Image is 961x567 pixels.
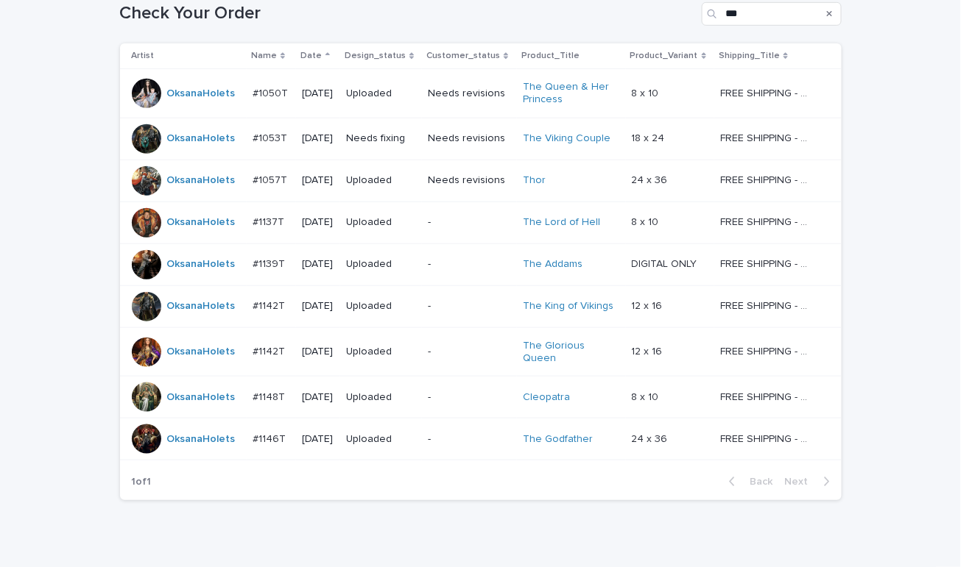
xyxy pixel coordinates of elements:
p: Name [251,48,277,64]
p: 8 x 10 [632,213,662,229]
p: Needs revisions [428,88,511,100]
button: Next [779,475,842,488]
p: [DATE] [302,88,335,100]
input: Search [702,2,842,26]
p: FREE SHIPPING - preview in 1-2 business days, after your approval delivery will take 5-10 b.d. [720,430,815,446]
h1: Check Your Order [120,3,696,24]
p: [DATE] [302,391,335,404]
p: 8 x 10 [632,85,662,100]
p: FREE SHIPPING - preview in 1-2 business days, after your approval delivery will take 5-10 b.d. [720,129,815,145]
a: OksanaHolets [167,391,236,404]
p: 12 x 16 [632,297,666,313]
p: DIGITAL ONLY [632,255,700,271]
p: [DATE] [302,346,335,358]
a: The Glorious Queen [523,340,615,365]
p: 18 x 24 [632,129,668,145]
a: The Godfather [523,433,593,446]
p: Uploaded [346,258,416,271]
p: #1142T [253,297,288,313]
p: [DATE] [302,258,335,271]
p: Uploaded [346,88,416,100]
a: OksanaHolets [167,346,236,358]
a: OksanaHolets [167,132,236,145]
p: 24 x 36 [632,171,671,187]
p: Uploaded [346,433,416,446]
tr: OksanaHolets #1148T#1148T [DATE]Uploaded-Cleopatra 8 x 108 x 10 FREE SHIPPING - preview in 1-2 bu... [120,377,842,418]
p: [DATE] [302,174,335,187]
a: OksanaHolets [167,258,236,271]
a: The Viking Couple [523,132,610,145]
tr: OksanaHolets #1142T#1142T [DATE]Uploaded-The Glorious Queen 12 x 1612 x 16 FREE SHIPPING - previe... [120,327,842,377]
a: The King of Vikings [523,300,613,313]
a: OksanaHolets [167,174,236,187]
p: - [428,391,511,404]
p: Design_status [345,48,406,64]
p: Uploaded [346,391,416,404]
a: OksanaHolets [167,300,236,313]
p: [DATE] [302,300,335,313]
p: #1142T [253,343,288,358]
p: Date [300,48,322,64]
p: Uploaded [346,346,416,358]
a: OksanaHolets [167,433,236,446]
tr: OksanaHolets #1146T#1146T [DATE]Uploaded-The Godfather 24 x 3624 x 36 FREE SHIPPING - preview in ... [120,418,842,460]
p: Uploaded [346,174,416,187]
p: - [428,300,511,313]
p: [DATE] [302,216,335,229]
p: - [428,216,511,229]
span: Next [785,477,817,487]
p: [DATE] [302,433,335,446]
p: FREE SHIPPING - preview in 1-2 business days, after your approval delivery will take 5-10 b.d. [720,213,815,229]
p: #1146T [253,430,289,446]
p: FREE SHIPPING - preview in 1-2 business days, after your approval delivery will take 5-10 b.d. [720,297,815,313]
p: Uploaded [346,216,416,229]
p: - [428,258,511,271]
p: FREE SHIPPING - preview in 1-2 business days, after your approval delivery will take 5-10 b.d. [720,171,815,187]
p: Artist [132,48,155,64]
p: Uploaded [346,300,416,313]
span: Back [742,477,773,487]
p: 1 of 1 [120,464,163,500]
p: - [428,433,511,446]
tr: OksanaHolets #1137T#1137T [DATE]Uploaded-The Lord of Hell 8 x 108 x 10 FREE SHIPPING - preview in... [120,202,842,243]
p: FREE SHIPPING - preview in 1-2 business days, after your approval delivery will take 5-10 b.d. [720,85,815,100]
p: Needs fixing [346,132,416,145]
tr: OksanaHolets #1057T#1057T [DATE]UploadedNeeds revisionsThor 24 x 3624 x 36 FREE SHIPPING - previe... [120,160,842,202]
a: Cleopatra [523,391,570,404]
p: 24 x 36 [632,430,671,446]
a: OksanaHolets [167,216,236,229]
a: The Queen & Her Princess [523,81,615,106]
p: 8 x 10 [632,388,662,404]
tr: OksanaHolets #1139T#1139T [DATE]Uploaded-The Addams DIGITAL ONLYDIGITAL ONLY FREE SHIPPING - prev... [120,243,842,285]
p: #1137T [253,213,287,229]
p: #1050T [253,85,291,100]
p: Needs revisions [428,132,511,145]
p: FREE SHIPPING - preview in 1-2 business days, after your approval delivery will take 5-10 b.d. [720,343,815,358]
p: Shipping_Title [719,48,780,64]
p: [DATE] [302,132,335,145]
p: 12 x 16 [632,343,666,358]
a: OksanaHolets [167,88,236,100]
p: Customer_status [426,48,500,64]
p: #1148T [253,388,288,404]
button: Back [717,475,779,488]
tr: OksanaHolets #1142T#1142T [DATE]Uploaded-The King of Vikings 12 x 1612 x 16 FREE SHIPPING - previ... [120,285,842,327]
p: #1057T [253,171,290,187]
p: Product_Variant [630,48,698,64]
p: #1053T [253,129,290,145]
p: FREE SHIPPING - preview in 1-2 business days, after your approval delivery will take 5-10 b.d. [720,255,815,271]
p: Product_Title [521,48,580,64]
p: FREE SHIPPING - preview in 1-2 business days, after your approval delivery will take 5-10 b.d. [720,388,815,404]
a: The Addams [523,258,582,271]
tr: OksanaHolets #1050T#1050T [DATE]UploadedNeeds revisionsThe Queen & Her Princess 8 x 108 x 10 FREE... [120,69,842,118]
p: - [428,346,511,358]
p: #1139T [253,255,288,271]
p: Needs revisions [428,174,511,187]
a: Thor [523,174,546,187]
a: The Lord of Hell [523,216,600,229]
tr: OksanaHolets #1053T#1053T [DATE]Needs fixingNeeds revisionsThe Viking Couple 18 x 2418 x 24 FREE ... [120,118,842,160]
